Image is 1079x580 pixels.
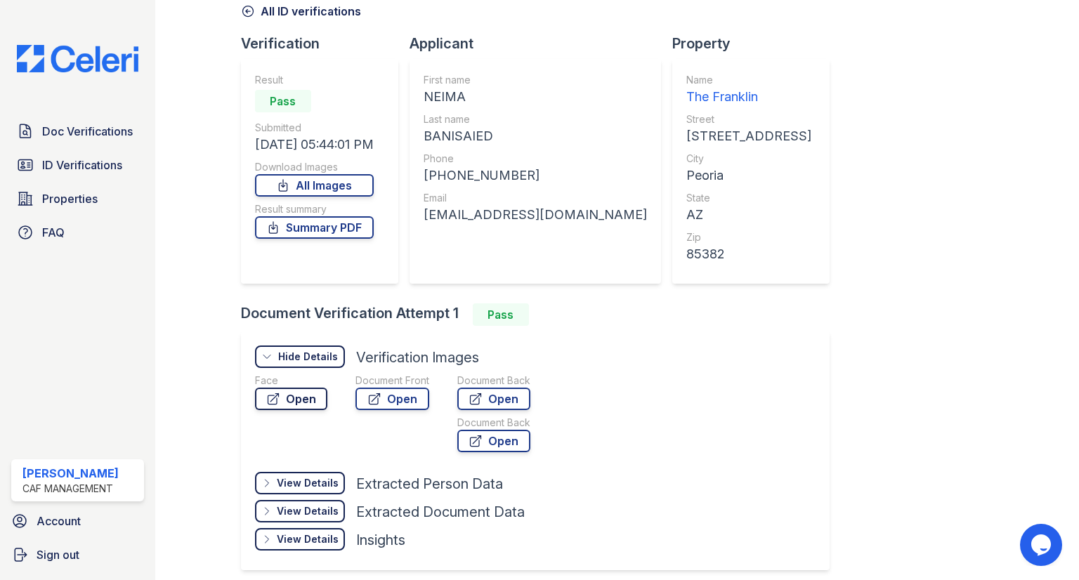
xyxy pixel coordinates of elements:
[6,541,150,569] a: Sign out
[22,465,119,482] div: [PERSON_NAME]
[686,230,811,244] div: Zip
[241,3,361,20] a: All ID verifications
[410,34,672,53] div: Applicant
[356,530,405,550] div: Insights
[686,73,811,107] a: Name The Franklin
[672,34,841,53] div: Property
[424,166,647,185] div: [PHONE_NUMBER]
[473,303,529,326] div: Pass
[241,34,410,53] div: Verification
[686,191,811,205] div: State
[37,513,81,529] span: Account
[37,546,79,563] span: Sign out
[356,348,479,367] div: Verification Images
[424,112,647,126] div: Last name
[22,482,119,496] div: CAF Management
[457,374,530,388] div: Document Back
[42,224,65,241] span: FAQ
[686,166,811,185] div: Peoria
[457,388,530,410] a: Open
[277,532,339,546] div: View Details
[42,123,133,140] span: Doc Verifications
[255,388,327,410] a: Open
[11,117,144,145] a: Doc Verifications
[11,185,144,213] a: Properties
[255,216,374,239] a: Summary PDF
[356,474,503,494] div: Extracted Person Data
[6,507,150,535] a: Account
[686,73,811,87] div: Name
[424,191,647,205] div: Email
[11,151,144,179] a: ID Verifications
[686,244,811,264] div: 85382
[277,476,339,490] div: View Details
[424,126,647,146] div: BANISAIED
[355,374,429,388] div: Document Front
[686,152,811,166] div: City
[424,205,647,225] div: [EMAIL_ADDRESS][DOMAIN_NAME]
[424,152,647,166] div: Phone
[686,205,811,225] div: AZ
[278,350,338,364] div: Hide Details
[424,87,647,107] div: NEIMA
[1020,524,1065,566] iframe: chat widget
[255,73,374,87] div: Result
[255,135,374,154] div: [DATE] 05:44:01 PM
[11,218,144,246] a: FAQ
[42,190,98,207] span: Properties
[255,174,374,197] a: All Images
[42,157,122,173] span: ID Verifications
[255,160,374,174] div: Download Images
[457,416,530,430] div: Document Back
[355,388,429,410] a: Open
[255,90,311,112] div: Pass
[686,126,811,146] div: [STREET_ADDRESS]
[457,430,530,452] a: Open
[686,87,811,107] div: The Franklin
[424,73,647,87] div: First name
[255,374,327,388] div: Face
[6,45,150,72] img: CE_Logo_Blue-a8612792a0a2168367f1c8372b55b34899dd931a85d93a1a3d3e32e68fde9ad4.png
[241,303,841,326] div: Document Verification Attempt 1
[255,121,374,135] div: Submitted
[277,504,339,518] div: View Details
[686,112,811,126] div: Street
[356,502,525,522] div: Extracted Document Data
[255,202,374,216] div: Result summary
